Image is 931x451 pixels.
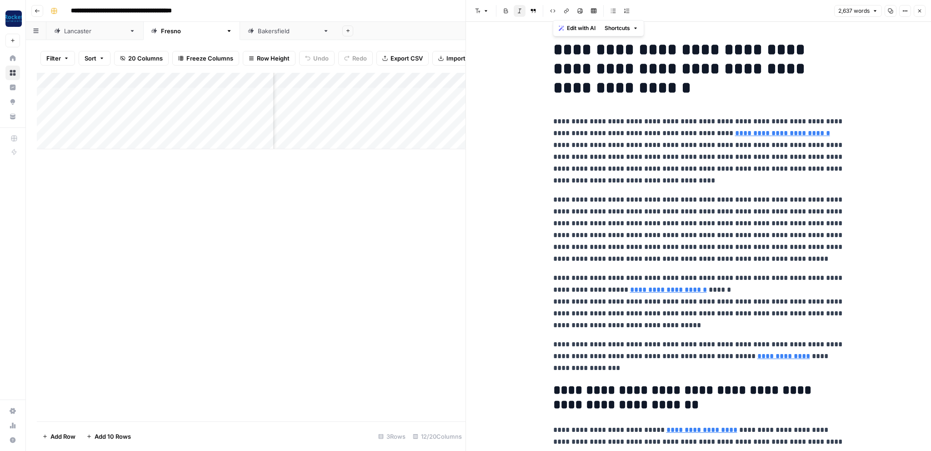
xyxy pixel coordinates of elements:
button: Row Height [243,51,295,66]
span: Export CSV [390,54,423,63]
a: [GEOGRAPHIC_DATA] [46,22,143,40]
button: Import CSV [432,51,485,66]
a: Usage [5,418,20,433]
button: Help + Support [5,433,20,447]
div: [GEOGRAPHIC_DATA] [161,26,222,35]
span: Edit with AI [567,24,596,32]
span: Add 10 Rows [95,432,131,441]
a: Your Data [5,109,20,124]
button: Freeze Columns [172,51,239,66]
button: Workspace: Rocket Pilots [5,7,20,30]
button: Add 10 Rows [81,429,136,444]
span: Shortcuts [605,24,630,32]
a: Browse [5,66,20,80]
button: Redo [338,51,373,66]
button: Undo [299,51,335,66]
a: Settings [5,404,20,418]
a: [GEOGRAPHIC_DATA] [143,22,240,40]
a: Insights [5,80,20,95]
span: Add Row [50,432,75,441]
a: [GEOGRAPHIC_DATA] [240,22,337,40]
button: 20 Columns [114,51,169,66]
div: 3 Rows [375,429,409,444]
div: [GEOGRAPHIC_DATA] [64,26,125,35]
img: Rocket Pilots Logo [5,10,22,27]
span: Filter [46,54,61,63]
span: Undo [313,54,329,63]
span: Sort [85,54,96,63]
button: Filter [40,51,75,66]
button: 2,637 words [834,5,882,17]
div: 12/20 Columns [409,429,465,444]
button: Shortcuts [601,22,642,34]
button: Sort [79,51,110,66]
button: Export CSV [376,51,429,66]
a: Opportunities [5,95,20,109]
span: Row Height [257,54,290,63]
button: Edit with AI [555,22,599,34]
span: Import CSV [446,54,479,63]
span: Redo [352,54,367,63]
span: 2,637 words [838,7,870,15]
button: Add Row [37,429,81,444]
span: 20 Columns [128,54,163,63]
a: Home [5,51,20,66]
div: [GEOGRAPHIC_DATA] [258,26,319,35]
span: Freeze Columns [186,54,233,63]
